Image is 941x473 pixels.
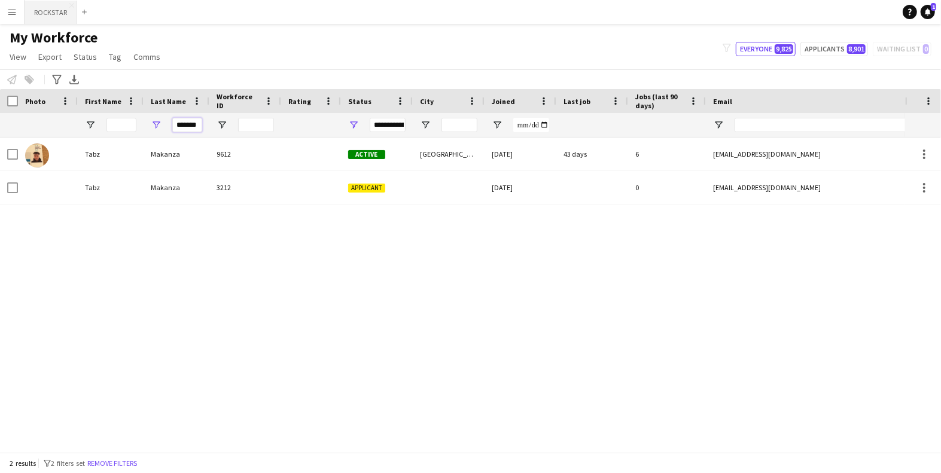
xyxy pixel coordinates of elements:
[635,92,684,110] span: Jobs (last 90 days)
[172,118,202,132] input: Last Name Filter Input
[67,72,81,87] app-action-btn: Export XLSX
[288,97,311,106] span: Rating
[485,171,556,204] div: [DATE]
[847,44,866,54] span: 8,901
[348,184,385,193] span: Applicant
[106,118,136,132] input: First Name Filter Input
[736,42,796,56] button: Everyone9,825
[735,118,938,132] input: Email Filter Input
[420,120,431,130] button: Open Filter Menu
[85,457,139,470] button: Remove filters
[5,49,31,65] a: View
[348,150,385,159] span: Active
[129,49,165,65] a: Comms
[69,49,102,65] a: Status
[133,51,160,62] span: Comms
[78,138,144,170] div: Tabz
[931,3,936,11] span: 1
[104,49,126,65] a: Tag
[238,118,274,132] input: Workforce ID Filter Input
[10,51,26,62] span: View
[209,171,281,204] div: 3212
[51,459,85,468] span: 2 filters set
[25,1,77,24] button: ROCKSTAR
[34,49,66,65] a: Export
[25,97,45,106] span: Photo
[564,97,590,106] span: Last job
[85,120,96,130] button: Open Filter Menu
[151,120,162,130] button: Open Filter Menu
[485,138,556,170] div: [DATE]
[441,118,477,132] input: City Filter Input
[492,97,515,106] span: Joined
[556,138,628,170] div: 43 days
[25,144,49,167] img: Tabz Makanza
[74,51,97,62] span: Status
[144,171,209,204] div: Makanza
[628,171,706,204] div: 0
[420,97,434,106] span: City
[50,72,64,87] app-action-btn: Advanced filters
[78,171,144,204] div: Tabz
[348,97,371,106] span: Status
[217,92,260,110] span: Workforce ID
[921,5,935,19] a: 1
[713,120,724,130] button: Open Filter Menu
[144,138,209,170] div: Makanza
[109,51,121,62] span: Tag
[217,120,227,130] button: Open Filter Menu
[85,97,121,106] span: First Name
[713,97,732,106] span: Email
[348,120,359,130] button: Open Filter Menu
[209,138,281,170] div: 9612
[513,118,549,132] input: Joined Filter Input
[151,97,186,106] span: Last Name
[775,44,793,54] span: 9,825
[10,29,98,47] span: My Workforce
[413,138,485,170] div: [GEOGRAPHIC_DATA]
[628,138,706,170] div: 6
[38,51,62,62] span: Export
[800,42,868,56] button: Applicants8,901
[492,120,503,130] button: Open Filter Menu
